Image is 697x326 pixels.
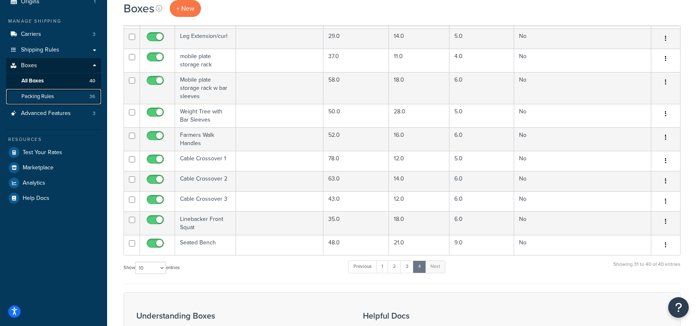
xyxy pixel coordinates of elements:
[389,171,449,191] td: 14.0
[323,49,389,72] td: 37.0
[323,211,389,235] td: 35.0
[23,180,45,187] span: Analytics
[6,136,101,143] div: Resources
[23,164,54,171] span: Marketplace
[514,72,651,104] td: No
[449,72,514,104] td: 6.0
[6,106,101,121] a: Advanced Features 3
[21,62,37,69] span: Boxes
[449,151,514,171] td: 5.0
[449,104,514,127] td: 5.0
[6,58,101,105] li: Boxes
[348,260,377,273] a: Previous
[93,31,96,38] span: 3
[389,127,449,151] td: 16.0
[514,191,651,211] td: No
[21,47,59,54] span: Shipping Rules
[323,191,389,211] td: 43.0
[323,104,389,127] td: 50.0
[514,235,651,255] td: No
[449,49,514,72] td: 4.0
[124,0,154,16] h1: Boxes
[323,127,389,151] td: 52.0
[514,211,651,235] td: No
[449,127,514,151] td: 6.0
[6,27,101,42] a: Carriers 3
[21,31,41,38] span: Carriers
[21,93,54,100] span: Packing Rules
[449,28,514,49] td: 5.0
[175,28,236,49] td: Leg Extension/curl
[136,311,342,320] h3: Understanding Boxes
[388,260,401,273] a: 2
[425,260,445,273] a: Next
[175,104,236,127] td: Weight Tree with Bar Sleeves
[400,260,414,273] a: 3
[613,260,681,277] div: Showing 31 to 40 of 40 entries
[23,195,49,202] span: Help Docs
[514,127,651,151] td: No
[449,171,514,191] td: 6.0
[389,72,449,104] td: 18.0
[363,311,492,320] h3: Helpful Docs
[389,28,449,49] td: 14.0
[175,151,236,171] td: Cable Crossover 1
[21,110,71,117] span: Advanced Features
[175,127,236,151] td: Farmers Walk Handles
[389,49,449,72] td: 11.0
[376,260,388,273] a: 1
[6,89,101,104] li: Packing Rules
[124,262,180,274] label: Show entries
[175,72,236,104] td: Mobile plate storage rack w bar sleeves
[6,27,101,42] li: Carriers
[514,151,651,171] td: No
[413,260,426,273] a: 4
[89,93,95,100] span: 36
[449,235,514,255] td: 9.0
[6,89,101,104] a: Packing Rules 36
[175,171,236,191] td: Cable Crossover 2
[389,151,449,171] td: 12.0
[323,28,389,49] td: 29.0
[89,77,95,84] span: 40
[6,176,101,190] a: Analytics
[175,49,236,72] td: mobile plate storage rack
[176,4,194,13] span: + New
[514,49,651,72] td: No
[21,77,44,84] span: All Boxes
[389,211,449,235] td: 18.0
[23,149,62,156] span: Test Your Rates
[6,73,101,89] a: All Boxes 40
[6,106,101,121] li: Advanced Features
[6,18,101,25] div: Manage Shipping
[449,191,514,211] td: 6.0
[6,42,101,58] a: Shipping Rules
[6,191,101,206] a: Help Docs
[135,262,166,274] select: Showentries
[514,104,651,127] td: No
[389,235,449,255] td: 21.0
[6,58,101,73] a: Boxes
[514,28,651,49] td: No
[175,211,236,235] td: Linebacker Front Squat
[323,151,389,171] td: 78.0
[175,191,236,211] td: Cable Crossover 3
[175,235,236,255] td: Seated Bench
[6,160,101,175] a: Marketplace
[323,72,389,104] td: 58.0
[668,297,689,318] button: Open Resource Center
[6,145,101,160] a: Test Your Rates
[93,110,96,117] span: 3
[323,171,389,191] td: 63.0
[323,235,389,255] td: 48.0
[514,171,651,191] td: No
[389,104,449,127] td: 28.0
[6,73,101,89] li: All Boxes
[389,191,449,211] td: 12.0
[449,211,514,235] td: 6.0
